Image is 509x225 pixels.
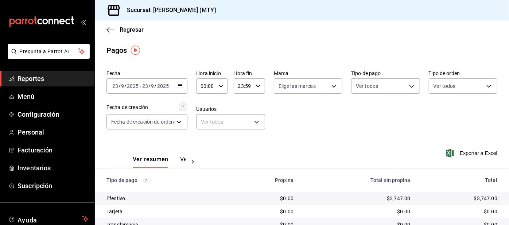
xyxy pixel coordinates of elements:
label: Fecha [106,71,187,76]
label: Tipo de pago [351,71,420,76]
span: Configuración [18,109,89,119]
a: Pregunta a Parrot AI [5,53,90,61]
input: -- [112,83,118,89]
input: -- [142,83,148,89]
span: - [140,83,141,89]
span: Ayuda [18,214,79,223]
div: Propina [235,177,294,183]
div: $3,747.00 [305,195,410,202]
label: Marca [274,71,342,76]
label: Usuarios [196,107,265,112]
div: $3,747.00 [422,195,497,202]
div: Ver todos [196,114,265,129]
input: -- [151,83,155,89]
div: Efectivo [106,195,224,202]
span: / [155,83,157,89]
div: $0.00 [235,195,294,202]
span: Pregunta a Parrot AI [20,48,78,55]
div: Pagos [106,45,127,56]
span: Fecha de creación de orden [111,118,174,125]
button: open_drawer_menu [80,19,86,25]
span: Regresar [120,26,144,33]
span: Suscripción [18,181,89,191]
div: navigation tabs [133,156,186,168]
span: / [124,83,127,89]
span: Personal [18,127,89,137]
input: ---- [157,83,169,89]
button: Exportar a Excel [447,149,497,158]
span: Elige las marcas [279,82,316,90]
span: Reportes [18,74,89,84]
span: Ver todos [356,82,378,90]
button: Regresar [106,26,144,33]
div: Fecha de creación [106,104,148,111]
span: / [118,83,121,89]
div: Total sin propina [305,177,410,183]
div: Total [422,177,497,183]
img: Tooltip marker [131,46,140,55]
input: -- [121,83,124,89]
div: $0.00 [422,208,497,215]
label: Hora fin [234,71,265,76]
input: ---- [127,83,139,89]
label: Tipo de orden [429,71,497,76]
div: Tipo de pago [106,177,224,183]
button: Ver resumen [133,156,168,168]
div: $0.00 [305,208,410,215]
h3: Sucursal: [PERSON_NAME] (MTY) [121,6,217,15]
span: Facturación [18,145,89,155]
span: Ver todos [434,82,456,90]
div: $0.00 [235,208,294,215]
span: / [148,83,151,89]
button: Pregunta a Parrot AI [8,44,90,59]
span: Menú [18,92,89,101]
div: Tarjeta [106,208,224,215]
button: Ver pagos [180,156,207,168]
svg: Los pagos realizados con Pay y otras terminales son montos brutos. [143,178,148,183]
span: Inventarios [18,163,89,173]
label: Hora inicio [196,71,228,76]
